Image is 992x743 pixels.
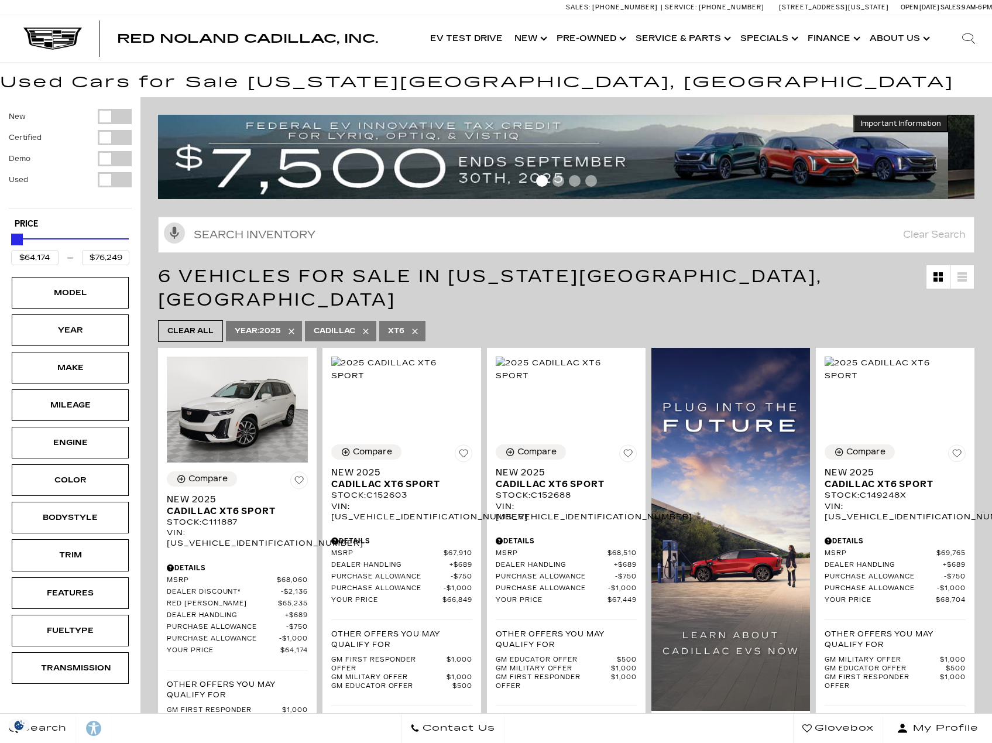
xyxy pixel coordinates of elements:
div: VIN: [US_VEHICLE_IDENTIFICATION_NUMBER] [167,528,308,549]
span: Purchase Allowance [167,623,286,632]
button: Important Information [853,115,948,132]
a: Service: [PHONE_NUMBER] [661,4,767,11]
span: Dealer Handling [167,611,285,620]
a: [STREET_ADDRESS][US_STATE] [779,4,889,11]
span: GM First Responder Offer [496,673,611,691]
div: Year [41,324,99,337]
a: Purchase Allowance $750 [825,573,966,581]
span: $2,136 [281,588,308,597]
div: Compare [846,447,885,457]
a: Sales: [PHONE_NUMBER] [566,4,661,11]
a: GM First Responder Offer $1,000 [167,706,308,724]
div: Bodystyle [41,511,99,524]
span: Glovebox [812,720,874,737]
a: Your Price $67,449 [496,596,637,605]
div: Maximum Price [140,234,152,245]
a: Specials [734,15,802,62]
div: Minimum Price [11,234,23,245]
span: Open [DATE] [901,4,939,11]
span: Your Price [496,596,607,605]
div: Mileage [41,399,99,412]
div: Engine [41,436,99,449]
a: Purchase Allowance $1,000 [167,635,308,643]
button: Save Vehicle [290,471,308,494]
div: Stock : C149248X [825,490,966,501]
div: Filter by Vehicle Type [9,109,132,208]
div: EngineEngine [12,427,129,458]
a: Purchase Allowance $750 [496,573,637,581]
div: Transmission [41,662,99,674]
span: Sales: [940,4,962,11]
p: Other Offers You May Qualify For [825,629,966,650]
a: Purchase Allowance $1,000 [825,584,966,593]
a: New 2025Cadillac XT6 Sport [331,467,472,490]
a: GM Educator Offer $500 [331,682,472,691]
button: Compare Vehicle [825,444,895,460]
a: Glovebox [793,714,883,743]
div: Color [41,474,99,487]
span: Red [PERSON_NAME] [167,600,278,608]
a: Contact Us [401,714,504,743]
span: Cadillac XT6 Sport [825,478,957,490]
span: 9 AM-6 PM [962,4,992,11]
a: Service & Parts [630,15,734,62]
a: Pre-Owned [551,15,630,62]
span: [PHONE_NUMBER] [699,4,764,11]
a: New 2025Cadillac XT6 Sport [167,494,308,517]
label: New [9,111,26,122]
a: GM Military Offer $1,000 [331,673,472,682]
span: Contact Us [420,720,495,737]
label: Certified [9,132,42,143]
button: Open user profile menu [883,714,992,743]
span: GM Military Offer [825,656,940,665]
span: $500 [452,682,472,691]
span: New 2025 [167,494,299,505]
span: Purchase Allowance [496,573,615,581]
button: Save Vehicle [948,444,966,467]
span: $66,849 [442,596,472,605]
span: $1,000 [444,584,472,593]
span: $1,000 [937,584,966,593]
span: Cadillac XT6 Sport [496,478,628,490]
a: Purchase Allowance $750 [331,573,472,581]
img: Cadillac Dark Logo with Cadillac White Text [23,28,82,50]
span: $69,765 [936,549,966,558]
button: Save Vehicle [619,444,637,467]
div: Stock : C152688 [496,490,637,501]
span: Go to slide 1 [536,175,548,187]
a: Dealer Handling $689 [331,561,472,570]
span: $750 [944,573,966,581]
a: Dealer Handling $689 [496,561,637,570]
div: TransmissionTransmission [12,652,129,684]
span: Go to slide 2 [552,175,564,187]
label: Demo [9,153,30,165]
div: Compare [517,447,557,457]
span: $68,060 [277,576,308,585]
span: MSRP [331,549,444,558]
span: $1,000 [940,673,966,691]
a: GM First Responder Offer $1,000 [825,673,966,691]
button: Compare Vehicle [496,444,566,460]
button: Compare Vehicle [331,444,401,460]
span: GM Educator Offer [825,665,946,673]
span: $689 [943,561,966,570]
a: MSRP $69,765 [825,549,966,558]
span: Purchase Allowance [825,573,944,581]
span: Cadillac XT6 Sport [331,478,464,490]
a: GM Educator Offer $500 [825,665,966,673]
span: $68,510 [607,549,637,558]
span: Dealer Discount* [167,588,281,597]
a: New 2025Cadillac XT6 Sport [825,467,966,490]
a: Purchase Allowance $1,000 [496,584,637,593]
div: BodystyleBodystyle [12,502,129,533]
div: Fueltype [41,624,99,637]
span: MSRP [496,549,607,558]
span: GM Educator Offer [331,682,452,691]
a: Purchase Allowance $750 [167,623,308,632]
span: $750 [615,573,637,581]
span: $750 [286,623,308,632]
a: New [509,15,551,62]
span: $1,000 [447,673,472,682]
a: New 2025Cadillac XT6 Sport [496,467,637,490]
